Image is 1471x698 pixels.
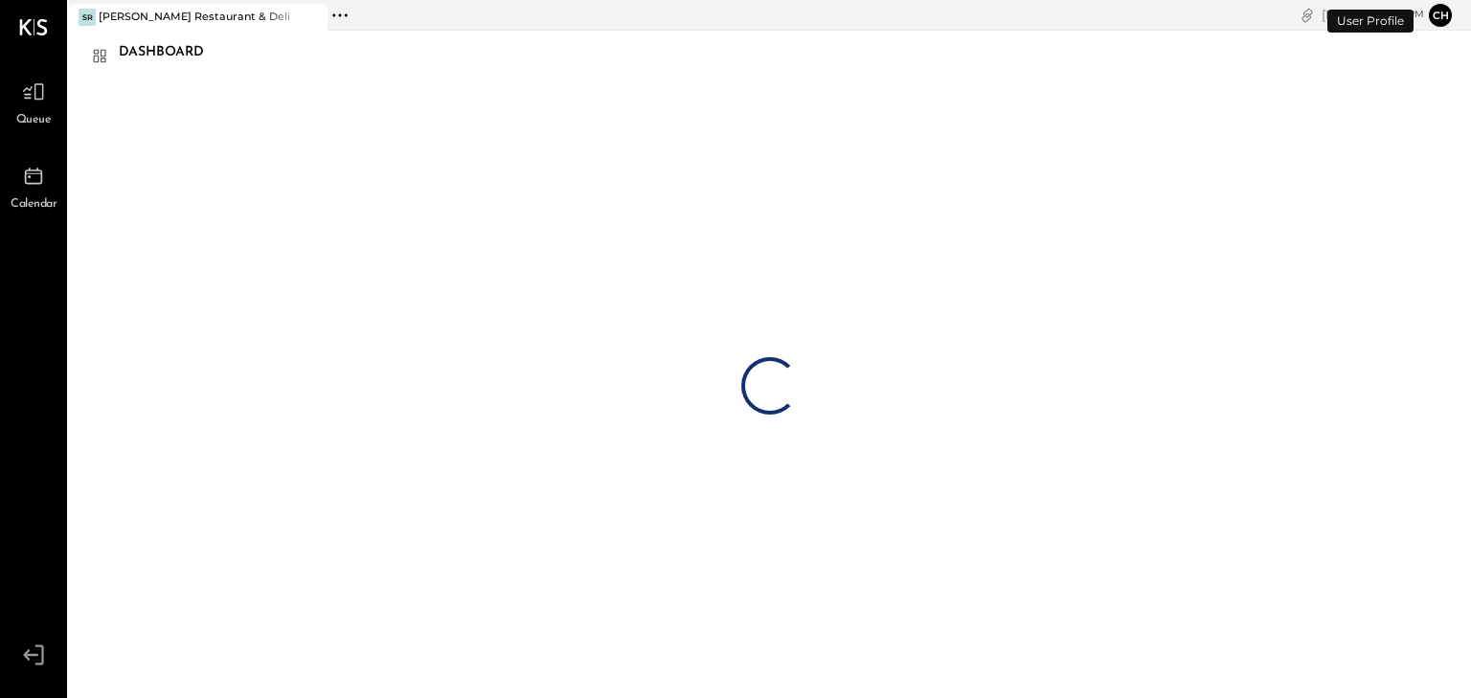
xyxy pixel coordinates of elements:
span: 1 : 28 [1367,6,1405,24]
a: Calendar [1,158,66,214]
a: Queue [1,74,66,129]
div: Dashboard [119,37,223,68]
span: pm [1408,8,1424,21]
span: Calendar [11,196,57,214]
span: Queue [16,112,52,129]
div: User Profile [1327,10,1414,33]
button: ch [1429,4,1452,27]
div: SR [79,9,96,26]
div: copy link [1298,5,1317,25]
div: [DATE] [1322,6,1424,24]
div: [PERSON_NAME] Restaurant & Deli [99,10,290,25]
